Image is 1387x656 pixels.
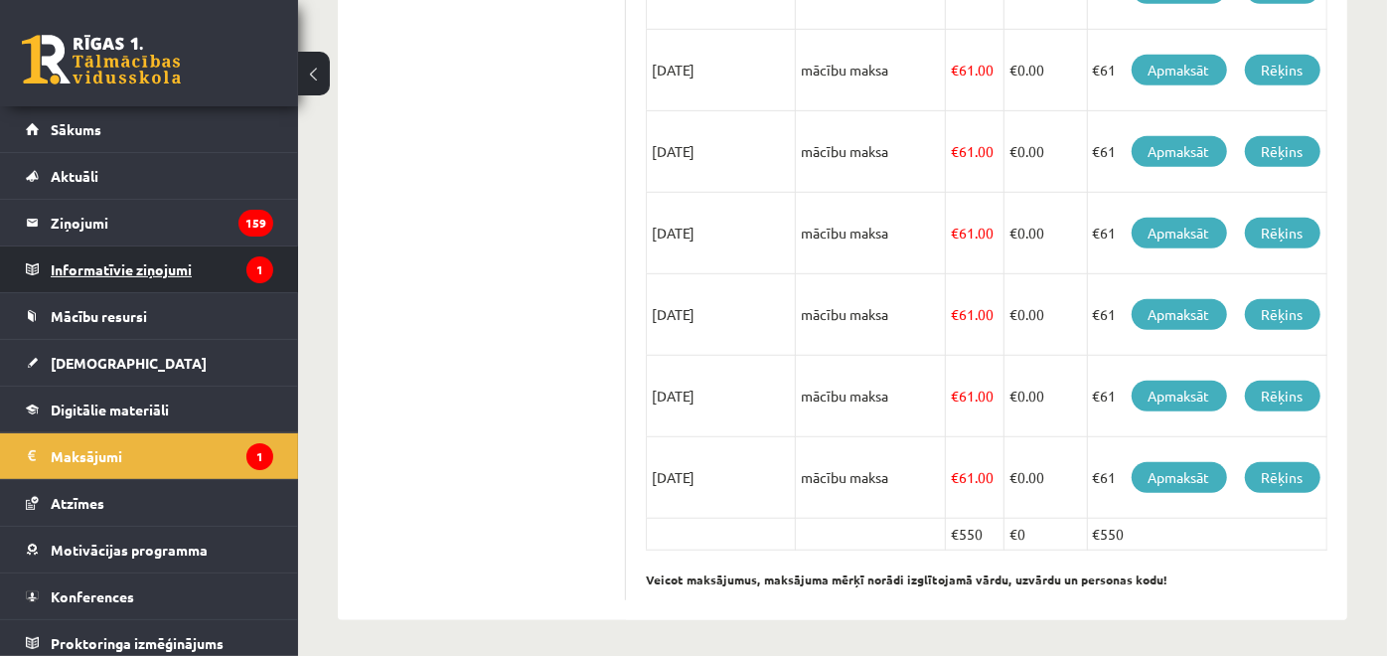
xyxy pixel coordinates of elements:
[951,142,959,160] span: €
[22,35,181,84] a: Rīgas 1. Tālmācības vidusskola
[796,193,946,274] td: mācību maksa
[951,468,959,486] span: €
[945,356,1003,437] td: 61.00
[246,443,273,470] i: 1
[646,572,1167,587] b: Veicot maksājumus, maksājuma mērķī norādi izglītojamā vārdu, uzvārdu un personas kodu!
[51,246,273,292] legend: Informatīvie ziņojumi
[26,293,273,339] a: Mācību resursi
[945,519,1003,551] td: €550
[51,587,134,605] span: Konferences
[647,111,796,193] td: [DATE]
[951,61,959,79] span: €
[246,256,273,283] i: 1
[1245,218,1320,248] a: Rēķins
[1245,462,1320,493] a: Rēķins
[51,200,273,246] legend: Ziņojumi
[796,437,946,519] td: mācību maksa
[51,634,224,652] span: Proktoringa izmēģinājums
[647,274,796,356] td: [DATE]
[26,387,273,432] a: Digitālie materiāli
[1132,381,1227,411] a: Apmaksāt
[51,401,169,418] span: Digitālie materiāli
[945,111,1003,193] td: 61.00
[51,120,101,138] span: Sākums
[647,356,796,437] td: [DATE]
[1009,305,1017,323] span: €
[26,480,273,526] a: Atzīmes
[26,340,273,386] a: [DEMOGRAPHIC_DATA]
[51,307,147,325] span: Mācību resursi
[51,494,104,512] span: Atzīmes
[647,437,796,519] td: [DATE]
[1087,111,1326,193] td: €61
[1087,30,1326,111] td: €61
[945,274,1003,356] td: 61.00
[1087,193,1326,274] td: €61
[951,387,959,405] span: €
[51,541,208,559] span: Motivācijas programma
[238,210,273,237] i: 159
[1087,274,1326,356] td: €61
[1009,142,1017,160] span: €
[1004,193,1087,274] td: 0.00
[1245,381,1320,411] a: Rēķins
[1245,299,1320,330] a: Rēķins
[1009,387,1017,405] span: €
[945,193,1003,274] td: 61.00
[796,111,946,193] td: mācību maksa
[1009,468,1017,486] span: €
[1009,224,1017,242] span: €
[1004,30,1087,111] td: 0.00
[1087,519,1326,551] td: €550
[1132,462,1227,493] a: Apmaksāt
[26,153,273,199] a: Aktuāli
[1087,356,1326,437] td: €61
[51,167,98,185] span: Aktuāli
[1087,437,1326,519] td: €61
[1132,299,1227,330] a: Apmaksāt
[1009,61,1017,79] span: €
[1245,136,1320,167] a: Rēķins
[51,354,207,372] span: [DEMOGRAPHIC_DATA]
[26,200,273,246] a: Ziņojumi159
[1004,437,1087,519] td: 0.00
[951,224,959,242] span: €
[26,574,273,619] a: Konferences
[26,246,273,292] a: Informatīvie ziņojumi1
[26,527,273,573] a: Motivācijas programma
[1132,218,1227,248] a: Apmaksāt
[1132,136,1227,167] a: Apmaksāt
[796,30,946,111] td: mācību maksa
[1132,55,1227,85] a: Apmaksāt
[1004,274,1087,356] td: 0.00
[951,305,959,323] span: €
[647,193,796,274] td: [DATE]
[1004,519,1087,551] td: €0
[796,274,946,356] td: mācību maksa
[51,433,273,479] legend: Maksājumi
[647,30,796,111] td: [DATE]
[1004,111,1087,193] td: 0.00
[945,437,1003,519] td: 61.00
[796,356,946,437] td: mācību maksa
[26,433,273,479] a: Maksājumi1
[26,106,273,152] a: Sākums
[1004,356,1087,437] td: 0.00
[1245,55,1320,85] a: Rēķins
[945,30,1003,111] td: 61.00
